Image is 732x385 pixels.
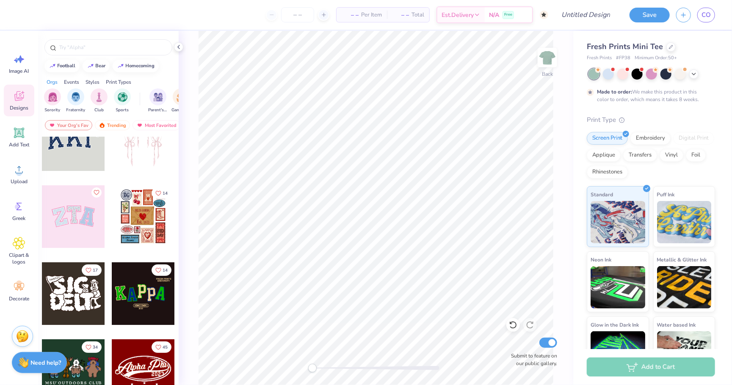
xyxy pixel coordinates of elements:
div: filter for Parent's Weekend [148,88,168,113]
span: Image AI [9,68,29,74]
span: Metallic & Glitter Ink [657,255,707,264]
button: bear [83,60,110,72]
span: Greek [13,215,26,222]
div: filter for Fraternity [66,88,86,113]
span: Standard [591,190,613,199]
button: Like [82,341,102,353]
span: Parent's Weekend [148,107,168,113]
div: bear [96,63,106,68]
strong: Need help? [31,359,61,367]
span: Sorority [45,107,61,113]
span: Neon Ink [591,255,611,264]
div: Most Favorited [133,120,180,130]
span: Minimum Order: 50 + [635,55,677,62]
button: football [44,60,80,72]
img: Standard [591,201,645,243]
span: Decorate [9,295,29,302]
img: trend_line.gif [87,63,94,69]
button: Like [91,187,102,198]
div: Print Type [587,115,715,125]
span: Est. Delivery [442,11,474,19]
button: filter button [148,88,168,113]
span: 34 [93,345,98,349]
input: – – [281,7,314,22]
span: 17 [93,268,98,272]
label: Submit to feature on our public gallery. [506,352,557,367]
img: most_fav.gif [136,122,143,128]
span: N/A [489,11,499,19]
img: Neon Ink [591,266,645,308]
div: Trending [95,120,130,130]
span: Water based Ink [657,320,696,329]
span: – – [342,11,359,19]
button: filter button [114,88,131,113]
div: Screen Print [587,132,628,145]
span: Game Day [171,107,191,113]
button: Like [152,264,171,276]
div: We make this product in this color to order, which means it takes 8 weeks. [597,88,701,103]
input: Untitled Design [555,6,617,23]
div: Vinyl [660,149,683,162]
a: CO [697,8,715,22]
div: filter for Sorority [44,88,61,113]
div: Embroidery [630,132,671,145]
span: Fresh Prints [587,55,612,62]
button: filter button [171,88,191,113]
div: filter for Club [91,88,108,113]
div: Your Org's Fav [45,120,92,130]
span: Clipart & logos [5,252,33,265]
div: Orgs [47,78,58,86]
img: trend_line.gif [49,63,56,69]
div: football [58,63,76,68]
img: Sports Image [118,92,127,102]
span: Fresh Prints Mini Tee [587,41,663,52]
button: Like [152,187,171,199]
button: filter button [44,88,61,113]
div: Events [64,78,79,86]
button: filter button [91,88,108,113]
span: Glow in the Dark Ink [591,320,639,329]
span: Add Text [9,141,29,148]
img: Back [539,49,556,66]
img: Parent's Weekend Image [153,92,163,102]
img: Game Day Image [177,92,186,102]
div: Digital Print [673,132,714,145]
span: Puff Ink [657,190,675,199]
button: Save [630,8,670,22]
span: Free [504,12,512,18]
div: Applique [587,149,621,162]
span: Sports [116,107,129,113]
div: filter for Game Day [171,88,191,113]
span: 14 [163,191,168,195]
span: Upload [11,178,28,185]
span: 14 [163,268,168,272]
img: Sorority Image [48,92,58,102]
span: # FP38 [616,55,630,62]
img: trend_line.gif [117,63,124,69]
div: Accessibility label [308,364,317,372]
div: Print Types [106,78,131,86]
input: Try "Alpha" [58,43,167,52]
div: filter for Sports [114,88,131,113]
img: Glow in the Dark Ink [591,331,645,374]
div: Back [542,70,553,78]
div: homecoming [126,63,155,68]
button: homecoming [113,60,159,72]
span: Per Item [361,11,382,19]
img: most_fav.gif [49,122,55,128]
img: Puff Ink [657,201,712,243]
span: Designs [10,104,28,111]
span: Fraternity [66,107,86,113]
img: trending.gif [99,122,105,128]
span: Club [94,107,104,113]
div: Styles [86,78,99,86]
button: filter button [66,88,86,113]
span: 45 [163,345,168,349]
img: Club Image [94,92,104,102]
button: Like [152,341,171,353]
img: Metallic & Glitter Ink [657,266,712,308]
strong: Made to order: [597,88,632,95]
div: Rhinestones [587,166,628,179]
button: Like [82,264,102,276]
span: Total [412,11,424,19]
